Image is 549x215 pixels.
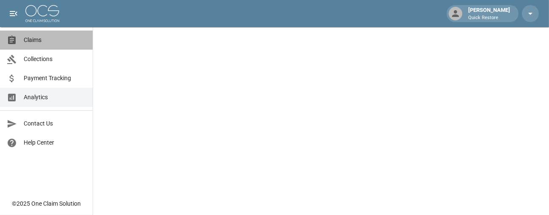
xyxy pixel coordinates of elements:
div: © 2025 One Claim Solution [12,199,81,208]
span: Claims [24,36,86,45]
span: Contact Us [24,119,86,128]
img: ocs-logo-white-transparent.png [25,5,59,22]
p: Quick Restore [468,14,510,22]
iframe: Embedded Dashboard [93,27,549,212]
span: Help Center [24,138,86,147]
button: open drawer [5,5,22,22]
span: Payment Tracking [24,74,86,83]
div: [PERSON_NAME] [465,6,513,21]
span: Collections [24,55,86,64]
span: Analytics [24,93,86,102]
